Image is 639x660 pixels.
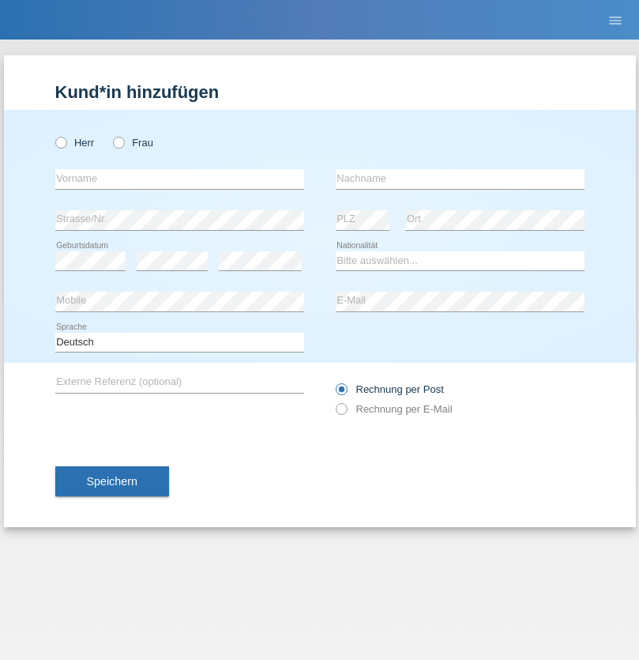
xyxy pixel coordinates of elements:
input: Herr [55,137,66,147]
button: Speichern [55,466,169,496]
label: Rechnung per E-Mail [336,403,453,415]
a: menu [600,15,631,25]
label: Frau [113,137,153,149]
input: Frau [113,137,123,147]
h1: Kund*in hinzufügen [55,82,584,102]
i: menu [607,13,623,28]
span: Speichern [87,475,137,488]
input: Rechnung per E-Mail [336,403,346,423]
input: Rechnung per Post [336,383,346,403]
label: Rechnung per Post [336,383,444,395]
label: Herr [55,137,95,149]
